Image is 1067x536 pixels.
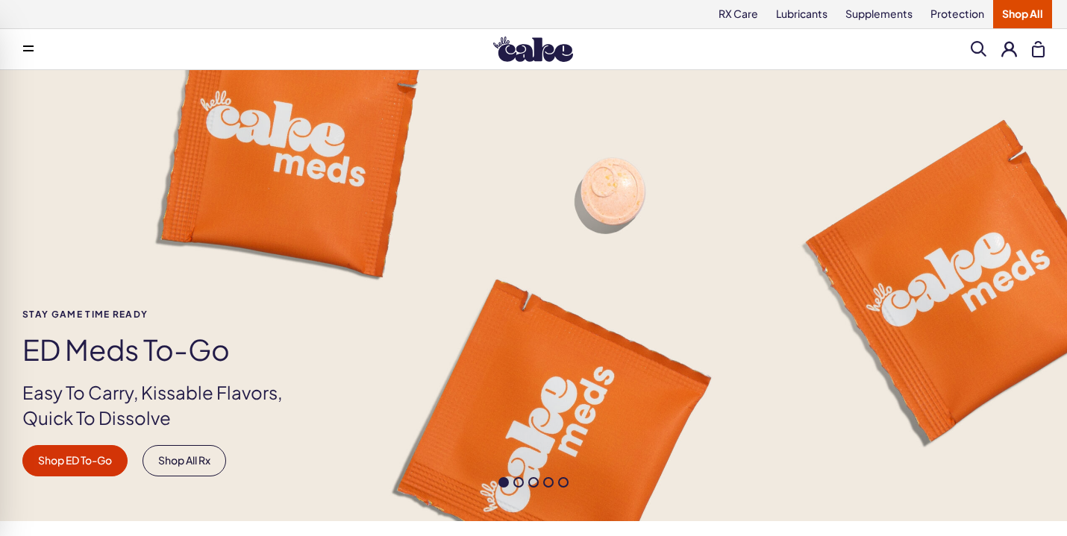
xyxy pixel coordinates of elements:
a: Shop All Rx [143,445,226,476]
a: Shop ED To-Go [22,445,128,476]
h1: ED Meds to-go [22,334,307,365]
img: Hello Cake [493,37,573,62]
p: Easy To Carry, Kissable Flavors, Quick To Dissolve [22,380,307,430]
span: Stay Game time ready [22,309,307,319]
